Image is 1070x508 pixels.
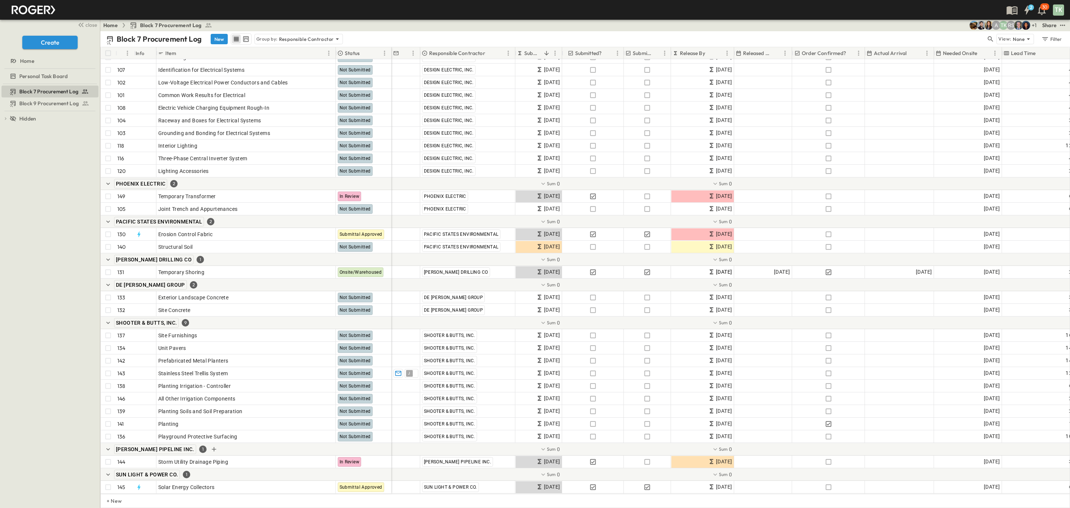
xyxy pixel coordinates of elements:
[340,396,371,401] span: Not Submitted
[19,100,79,107] span: Block 9 Procurement Log
[716,154,732,163] span: [DATE]
[340,143,371,148] span: Not Submitted
[103,22,217,29] nav: breadcrumbs
[116,219,202,225] span: PACIFIC STATES ENVIRONMENTAL
[380,49,389,58] button: Menu
[613,49,622,58] button: Menu
[716,205,732,213] span: [DATE]
[1053,4,1064,16] div: TK
[117,205,126,213] p: 105
[424,295,483,300] span: DE [PERSON_NAME] GROUP
[232,35,241,44] button: row view
[984,78,1000,87] span: [DATE]
[116,181,165,187] span: PHOENIX ELECTRIC
[774,268,790,276] span: [DATE]
[158,357,228,364] span: Prefabricated Metal Planters
[340,244,371,250] span: Not Submitted
[279,35,334,43] p: Responsible Contractor
[182,319,189,327] div: 9
[424,396,475,401] span: SHOOTER & BUTTS, INC.
[19,115,36,122] span: Hidden
[575,49,602,57] p: Submitted?
[716,331,732,340] span: [DATE]
[544,65,560,74] span: [DATE]
[984,91,1000,99] span: [DATE]
[1038,34,1064,44] button: Filter
[979,49,987,57] button: Sort
[424,143,474,148] span: DESIGN ELECTRIC, INC.
[340,333,371,338] span: Not Submitted
[654,49,662,57] button: Sort
[1014,21,1023,30] img: Jared Salin (jsalin@cahill-sf.com)
[524,49,541,57] p: Submit By
[551,49,560,58] button: Menu
[424,131,474,136] span: DESIGN ELECTRIC, INC.
[117,408,126,415] p: 139
[1041,35,1062,43] div: Filter
[1,86,97,97] a: Block 7 Procurement Log
[116,320,177,326] span: SHOOTER & BUTTS, INC.
[984,192,1000,200] span: [DATE]
[716,419,732,428] span: [DATE]
[716,129,732,137] span: [DATE]
[117,370,126,377] p: 143
[984,268,1000,276] span: [DATE]
[424,80,474,85] span: DESIGN ELECTRIC, INC.
[633,49,653,57] p: Submittal Approved?
[990,49,999,58] button: Menu
[158,142,198,149] span: Interior Lighting
[544,78,560,87] span: [DATE]
[117,357,126,364] p: 142
[716,293,732,302] span: [DATE]
[117,34,202,44] p: Block 7 Procurement Log
[1042,22,1057,29] div: Share
[424,358,475,363] span: SHOOTER & BUTTS, INC.
[424,93,474,98] span: DESIGN ELECTRIC, INC.
[1042,4,1047,10] p: 30
[999,21,1008,30] div: Teddy Khuong (tkhuong@guzmangc.com)
[158,104,270,112] span: Electric Vehicle Charging Equipment Rough-In
[340,421,371,427] span: Not Submitted
[716,141,732,150] span: [DATE]
[158,155,247,162] span: Three-Phase Central Inverter System
[158,269,205,276] span: Temporary Shoring
[544,129,560,137] span: [DATE]
[75,19,98,30] button: close
[429,49,485,57] p: Responsible Contractor
[504,49,513,58] button: Menu
[716,167,732,175] span: [DATE]
[340,232,382,237] span: Submittal Approved
[716,78,732,87] span: [DATE]
[424,308,483,313] span: DE [PERSON_NAME] GROUP
[117,344,126,352] p: 134
[210,445,218,454] button: Add Row in Group
[424,434,475,439] span: SHOOTER & BUTTS, INC.
[117,142,124,149] p: 118
[716,65,732,74] span: [DATE]
[1032,22,1039,29] p: + 1
[544,167,560,175] span: [DATE]
[603,49,611,57] button: Sort
[1030,4,1032,10] h6: 2
[103,22,118,29] a: Home
[680,49,705,57] p: Release By
[165,49,176,57] p: Item
[117,269,124,276] p: 131
[984,141,1000,150] span: [DATE]
[719,180,728,187] p: Sum
[1013,35,1025,43] p: None
[998,35,1011,43] p: View:
[716,306,732,314] span: [DATE]
[340,206,371,212] span: Not Submitted
[542,49,551,57] button: Sort
[340,345,371,351] span: Not Submitted
[340,80,371,85] span: Not Submitted
[424,118,474,123] span: DESIGN ELECTRIC, INC.
[117,294,126,301] p: 133
[158,306,191,314] span: Site Concrete
[984,21,993,30] img: Kim Bowen (kbowen@cahill-sf.com)
[424,105,474,110] span: DESIGN ELECTRIC, INC.
[719,319,728,326] p: Sum
[1,86,98,97] div: Block 7 Procurement Logtest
